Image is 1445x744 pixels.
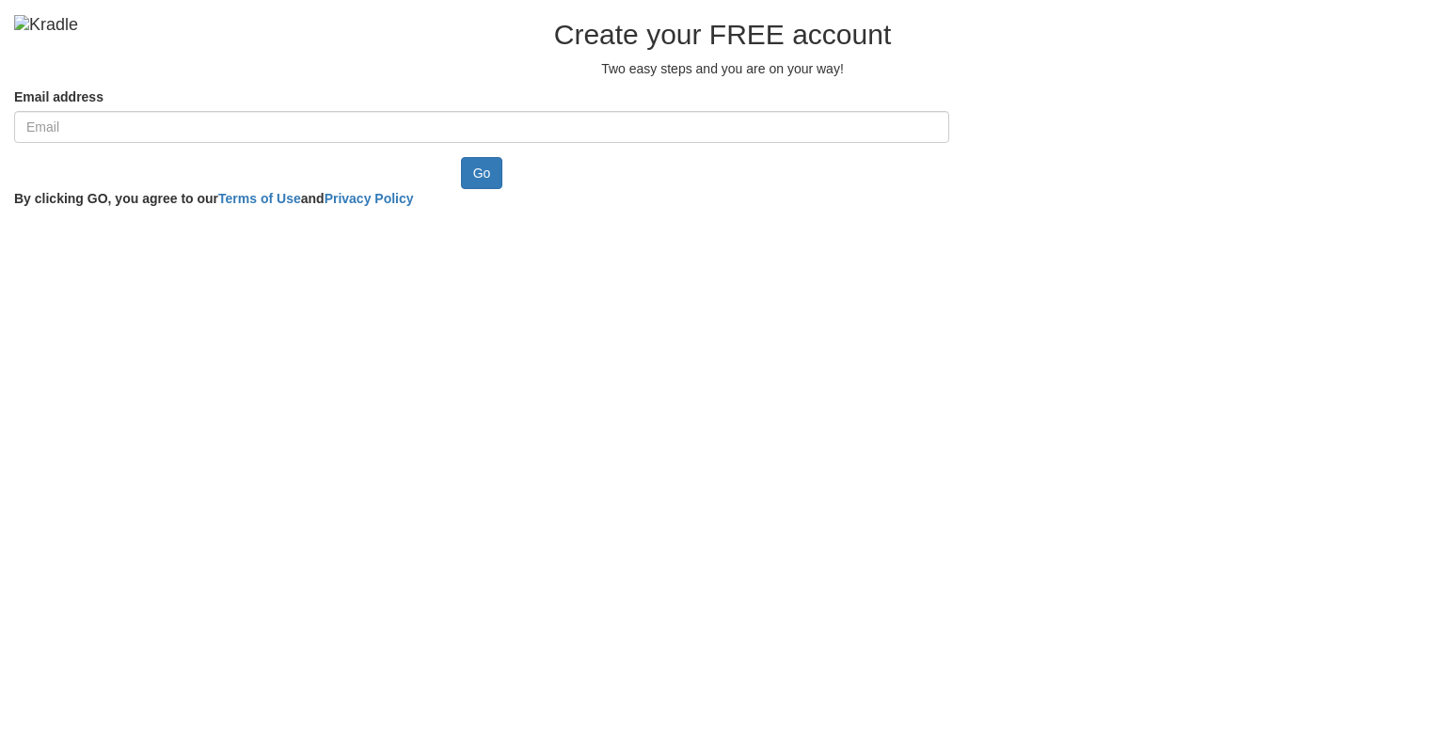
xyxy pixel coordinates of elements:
[14,111,949,143] input: Email
[461,157,503,189] input: Go
[325,191,414,206] a: Privacy Policy
[14,189,414,208] label: By clicking GO, you agree to our and
[14,87,103,106] label: Email address
[14,59,1431,78] p: Two easy steps and you are on your way!
[14,15,78,34] img: Kradle
[218,191,301,206] a: Terms of Use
